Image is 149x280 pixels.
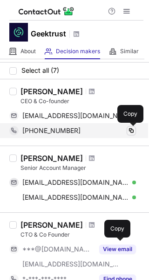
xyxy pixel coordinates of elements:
[20,48,36,55] span: About
[22,260,119,268] span: [EMAIL_ADDRESS][DOMAIN_NAME]
[31,28,66,39] h1: Geektrust
[22,126,81,135] span: [PHONE_NUMBER]
[20,164,143,172] div: Senior Account Manager
[20,87,83,96] div: [PERSON_NAME]
[22,112,135,120] span: [EMAIL_ADDRESS][DOMAIN_NAME]
[20,231,143,239] div: CTO & Co Founder
[22,245,94,253] span: ***@[DOMAIN_NAME]
[21,67,59,74] span: Select all (7)
[19,6,74,17] img: ContactOut v5.3.10
[22,178,129,187] span: [EMAIL_ADDRESS][DOMAIN_NAME]
[99,245,136,254] button: Reveal Button
[20,97,143,105] div: CEO & Co-founder
[56,48,100,55] span: Decision makers
[20,220,83,230] div: [PERSON_NAME]
[20,154,83,163] div: [PERSON_NAME]
[22,193,129,202] span: [EMAIL_ADDRESS][DOMAIN_NAME]
[9,23,28,42] img: 3d18a78940e64c277c73e15254a1dce9
[120,48,139,55] span: Similar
